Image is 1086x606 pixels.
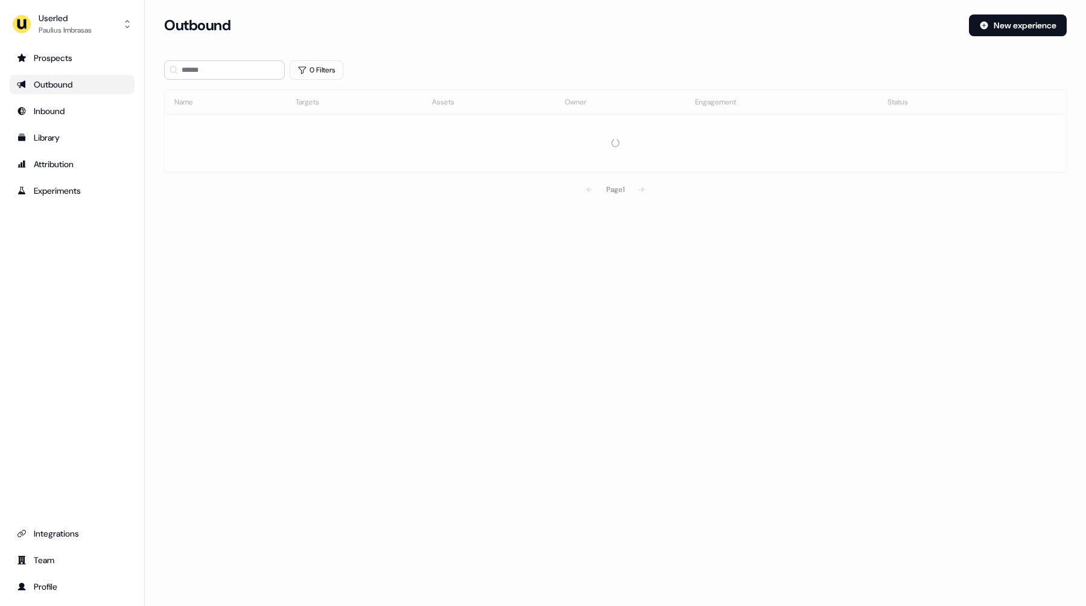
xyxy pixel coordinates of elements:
h3: Outbound [164,16,230,34]
div: Team [17,554,127,566]
a: Go to prospects [10,48,135,68]
button: UserledPaulius Imbrasas [10,10,135,39]
a: Go to experiments [10,181,135,200]
a: Go to team [10,550,135,570]
div: Inbound [17,105,127,117]
a: Go to templates [10,128,135,147]
a: Go to profile [10,577,135,596]
div: Userled [39,12,92,24]
div: Experiments [17,185,127,197]
a: Go to attribution [10,155,135,174]
div: Outbound [17,78,127,91]
a: Go to Inbound [10,101,135,121]
div: Integrations [17,528,127,540]
div: Library [17,132,127,144]
div: Prospects [17,52,127,64]
button: 0 Filters [290,60,343,80]
div: Paulius Imbrasas [39,24,92,36]
button: New experience [969,14,1067,36]
div: Profile [17,581,127,593]
div: Attribution [17,158,127,170]
a: Go to integrations [10,524,135,543]
a: Go to outbound experience [10,75,135,94]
